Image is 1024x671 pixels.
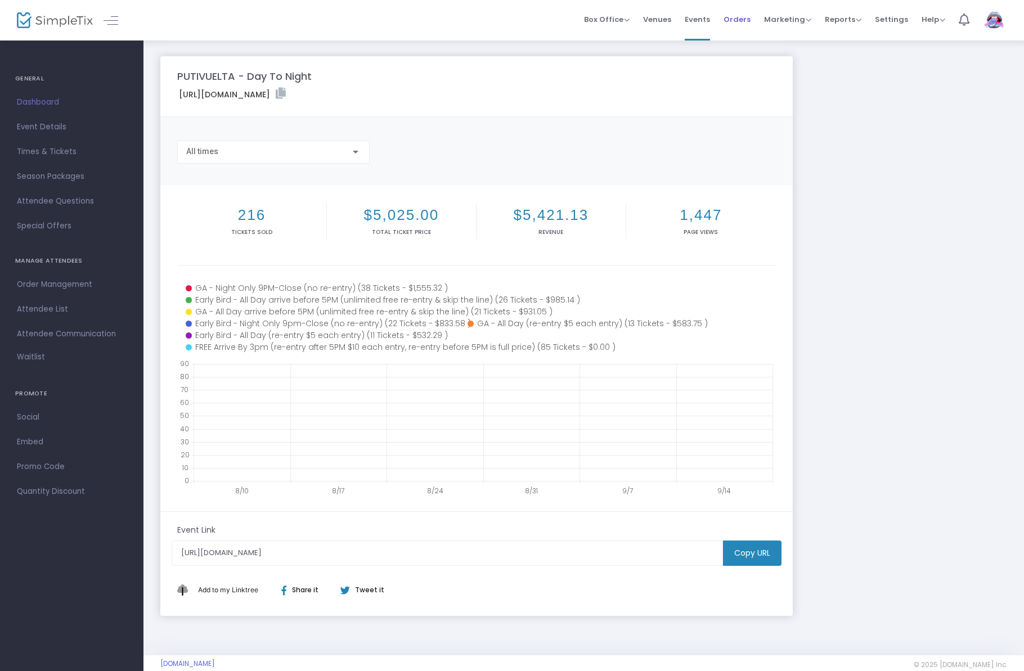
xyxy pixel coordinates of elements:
text: 8/17 [332,486,344,496]
span: Season Packages [17,169,127,184]
span: All times [186,147,218,156]
span: Waitlist [17,352,45,363]
span: Events [685,5,710,34]
p: Total Ticket Price [329,228,474,236]
span: Settings [875,5,908,34]
text: 8/10 [235,486,249,496]
span: Orders [724,5,751,34]
a: [DOMAIN_NAME] [160,659,215,668]
text: 50 [180,411,189,420]
text: 70 [181,385,188,394]
h4: MANAGE ATTENDEES [15,250,128,272]
p: Tickets sold [179,228,324,236]
m-panel-title: PUTIVUELTA - Day To Night [177,69,312,84]
img: linktree [177,584,195,595]
m-panel-subtitle: Event Link [177,524,215,536]
span: Event Details [17,120,127,134]
text: 8/24 [427,486,443,496]
p: Page Views [628,228,774,236]
text: 8/31 [525,486,538,496]
span: Marketing [764,14,811,25]
span: © 2025 [DOMAIN_NAME] Inc. [914,660,1007,669]
span: Social [17,410,127,425]
h2: $5,421.13 [479,206,623,224]
span: Box Office [584,14,630,25]
span: Dashboard [17,95,127,110]
span: Quantity Discount [17,484,127,499]
span: Special Offers [17,219,127,233]
label: [URL][DOMAIN_NAME] [179,88,286,101]
h2: 216 [179,206,324,224]
span: Venues [643,5,671,34]
span: Attendee List [17,302,127,317]
h4: PROMOTE [15,382,128,405]
span: Times & Tickets [17,145,127,159]
span: Attendee Communication [17,327,127,341]
button: Add This to My Linktree [195,577,261,604]
h2: 1,447 [628,206,774,224]
text: 30 [181,436,189,446]
span: Reports [825,14,861,25]
text: 40 [180,424,189,433]
span: Promo Code [17,460,127,474]
span: Embed [17,435,127,449]
text: 90 [180,359,189,368]
m-button: Copy URL [723,541,782,566]
text: 10 [182,462,188,472]
text: 0 [185,476,189,485]
text: 9/14 [717,486,731,496]
span: Add to my Linktree [198,586,258,594]
p: Revenue [479,228,623,236]
span: Order Management [17,277,127,292]
text: 80 [180,372,189,381]
h4: GENERAL [15,67,128,90]
h2: $5,025.00 [329,206,474,224]
text: 20 [181,449,190,459]
text: 60 [180,398,189,407]
text: 9/7 [622,486,633,496]
div: Tweet it [329,585,390,595]
div: Share it [270,585,340,595]
span: Help [922,14,945,25]
span: Attendee Questions [17,194,127,209]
